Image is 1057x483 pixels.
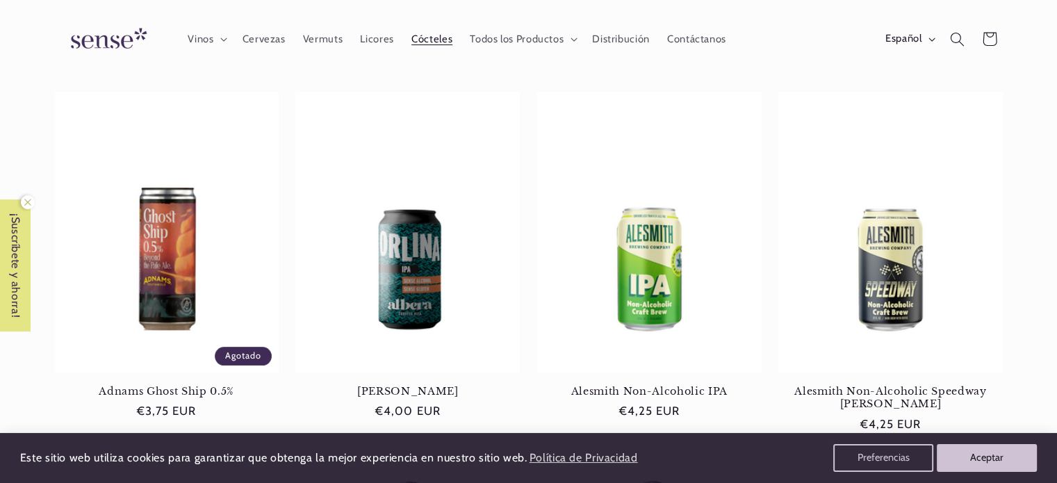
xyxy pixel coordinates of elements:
[592,33,650,46] span: Distribución
[243,33,286,46] span: Cervezas
[1,199,30,331] span: ¡Suscríbete y ahorra!
[54,385,279,398] a: Adnams Ghost Ship 0.5%
[20,451,527,464] span: Este sitio web utiliza cookies para garantizar que obtenga la mejor experiencia en nuestro sitio ...
[937,444,1037,472] button: Aceptar
[658,24,735,54] a: Contáctanos
[461,24,584,54] summary: Todos los Productos
[411,33,452,46] span: Cócteles
[667,33,726,46] span: Contáctanos
[584,24,659,54] a: Distribución
[54,19,158,59] img: Sense
[527,446,639,470] a: Política de Privacidad (opens in a new tab)
[352,24,403,54] a: Licores
[885,32,921,47] span: Español
[360,33,393,46] span: Licores
[49,14,164,65] a: Sense
[179,24,233,54] summary: Vinos
[402,24,461,54] a: Cócteles
[778,385,1003,411] a: Alesmith Non-Alcoholic Speedway [PERSON_NAME]
[876,25,941,53] button: Español
[470,33,564,46] span: Todos los Productos
[303,33,343,46] span: Vermuts
[187,33,213,46] span: Vinos
[233,24,294,54] a: Cervezas
[833,444,933,472] button: Preferencias
[942,23,974,55] summary: Búsqueda
[537,385,762,398] a: Alesmith Non-Alcoholic IPA
[295,385,520,398] a: [PERSON_NAME]
[294,24,352,54] a: Vermuts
